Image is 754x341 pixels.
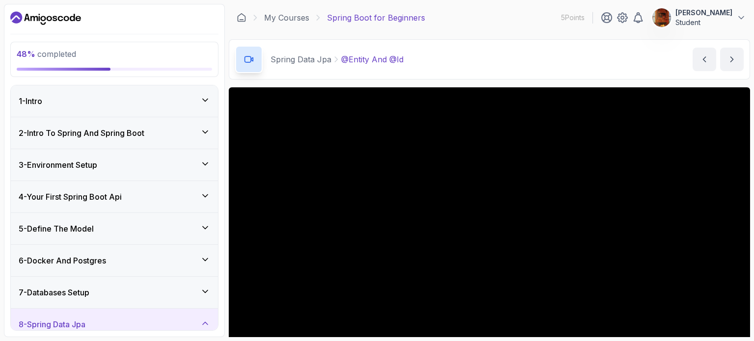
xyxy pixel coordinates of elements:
[11,181,218,212] button: 4-Your First Spring Boot Api
[19,127,144,139] h3: 2 - Intro To Spring And Spring Boot
[237,13,246,23] a: Dashboard
[10,10,81,26] a: Dashboard
[270,53,331,65] p: Spring Data Jpa
[17,49,35,59] span: 48 %
[11,309,218,340] button: 8-Spring Data Jpa
[11,149,218,181] button: 3-Environment Setup
[675,18,732,27] p: Student
[19,287,89,298] h3: 7 - Databases Setup
[675,8,732,18] p: [PERSON_NAME]
[11,85,218,117] button: 1-Intro
[19,159,97,171] h3: 3 - Environment Setup
[11,277,218,308] button: 7-Databases Setup
[19,318,85,330] h3: 8 - Spring Data Jpa
[19,255,106,266] h3: 6 - Docker And Postgres
[720,48,744,71] button: next content
[264,12,309,24] a: My Courses
[11,117,218,149] button: 2-Intro To Spring And Spring Boot
[652,8,671,27] img: user profile image
[19,191,122,203] h3: 4 - Your First Spring Boot Api
[11,245,218,276] button: 6-Docker And Postgres
[561,13,585,23] p: 5 Points
[19,223,94,235] h3: 5 - Define The Model
[11,213,218,244] button: 5-Define The Model
[341,53,404,65] p: @Entity And @Id
[19,95,42,107] h3: 1 - Intro
[652,8,746,27] button: user profile image[PERSON_NAME]Student
[17,49,76,59] span: completed
[327,12,425,24] p: Spring Boot for Beginners
[693,48,716,71] button: previous content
